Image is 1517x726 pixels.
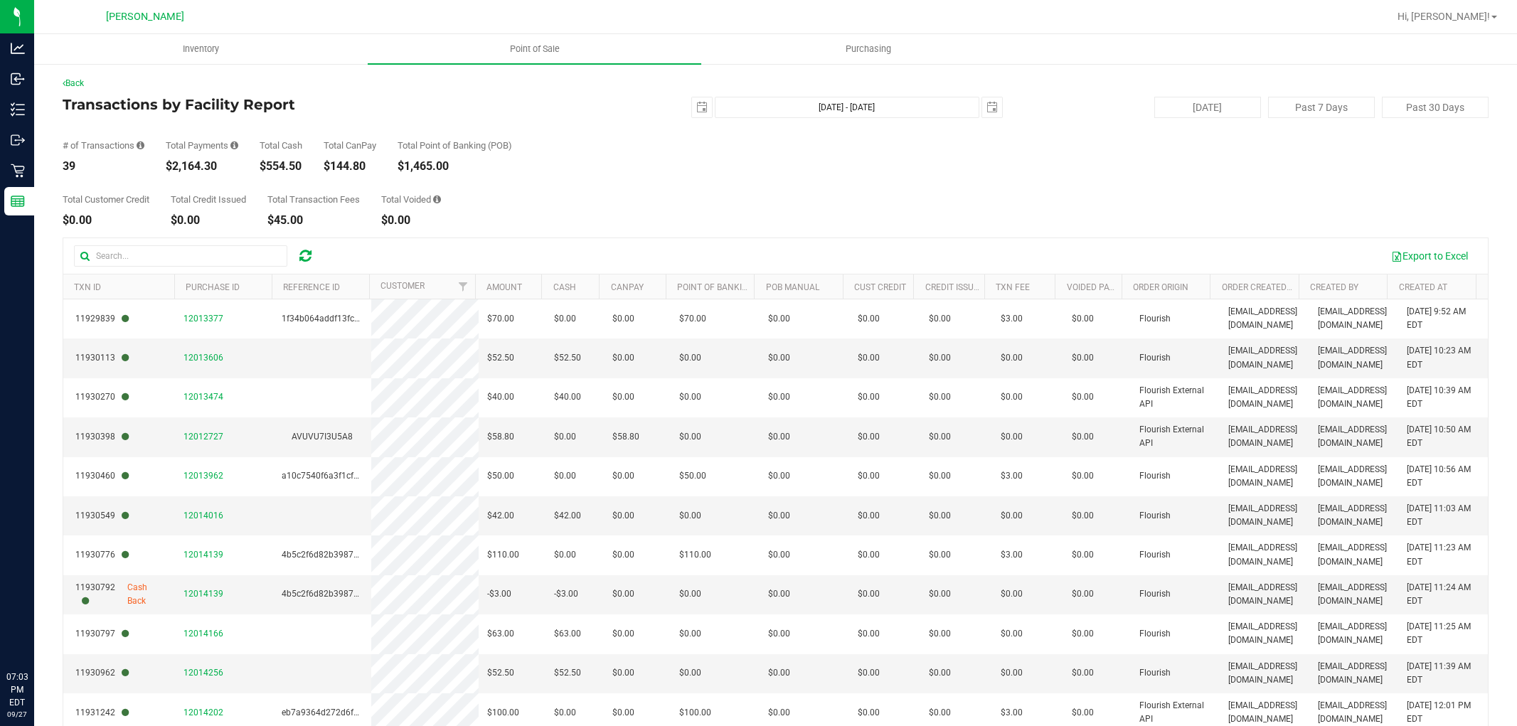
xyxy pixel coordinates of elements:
[1001,351,1023,365] span: $0.00
[858,430,880,444] span: $0.00
[75,627,129,641] span: 11930797
[487,509,514,523] span: $42.00
[1228,423,1301,450] span: [EMAIL_ADDRESS][DOMAIN_NAME]
[858,390,880,404] span: $0.00
[612,390,634,404] span: $0.00
[75,390,129,404] span: 11930270
[452,274,475,299] a: Filter
[768,706,790,720] span: $0.00
[282,314,429,324] span: 1f34b064addf13fc8ea4b2ab3f15b94f
[1228,620,1301,647] span: [EMAIL_ADDRESS][DOMAIN_NAME]
[487,627,514,641] span: $63.00
[1222,282,1299,292] a: Order Created By
[1001,548,1023,562] span: $3.00
[929,666,951,680] span: $0.00
[612,312,634,326] span: $0.00
[487,469,514,483] span: $50.00
[612,351,634,365] span: $0.00
[1310,282,1358,292] a: Created By
[11,102,25,117] inline-svg: Inventory
[11,72,25,86] inline-svg: Inbound
[925,282,984,292] a: Credit Issued
[929,390,951,404] span: $0.00
[1407,423,1479,450] span: [DATE] 10:50 AM EDT
[554,469,576,483] span: $0.00
[283,282,340,292] a: Reference ID
[982,97,1002,117] span: select
[679,666,701,680] span: $0.00
[1318,344,1390,371] span: [EMAIL_ADDRESS][DOMAIN_NAME]
[63,141,144,150] div: # of Transactions
[554,312,576,326] span: $0.00
[612,627,634,641] span: $0.00
[554,430,576,444] span: $0.00
[1228,463,1301,490] span: [EMAIL_ADDRESS][DOMAIN_NAME]
[1072,509,1094,523] span: $0.00
[679,509,701,523] span: $0.00
[183,511,223,521] span: 12014016
[679,548,711,562] span: $110.00
[282,708,432,717] span: eb7a9364d272d6fbe9af20a24af7c0e7
[14,612,57,655] iframe: Resource center
[230,141,238,150] i: Sum of all successful, non-voided payment transaction amounts, excluding tips and transaction fees.
[106,11,184,23] span: [PERSON_NAME]
[1139,509,1171,523] span: Flourish
[858,587,880,601] span: $0.00
[826,43,910,55] span: Purchasing
[1228,344,1301,371] span: [EMAIL_ADDRESS][DOMAIN_NAME]
[166,161,238,172] div: $2,164.30
[324,161,376,172] div: $144.80
[611,282,644,292] a: CanPay
[1139,469,1171,483] span: Flourish
[183,353,223,363] span: 12013606
[380,281,425,291] a: Customer
[1382,244,1477,268] button: Export to Excel
[1001,706,1023,720] span: $3.00
[6,671,28,709] p: 07:03 PM EDT
[11,194,25,208] inline-svg: Reports
[487,548,519,562] span: $110.00
[858,706,880,720] span: $0.00
[679,390,701,404] span: $0.00
[486,282,522,292] a: Amount
[612,430,639,444] span: $58.80
[677,282,778,292] a: Point of Banking (POB)
[929,548,951,562] span: $0.00
[1139,384,1212,411] span: Flourish External API
[554,509,581,523] span: $42.00
[166,141,238,150] div: Total Payments
[1139,627,1171,641] span: Flourish
[183,550,223,560] span: 12014139
[854,282,906,292] a: Cust Credit
[74,282,101,292] a: TXN ID
[1407,699,1479,726] span: [DATE] 12:01 PM EDT
[1228,305,1301,332] span: [EMAIL_ADDRESS][DOMAIN_NAME]
[487,706,519,720] span: $100.00
[186,282,240,292] a: Purchase ID
[398,141,512,150] div: Total Point of Banking (POB)
[554,706,576,720] span: $0.00
[929,587,951,601] span: $0.00
[1072,430,1094,444] span: $0.00
[612,509,634,523] span: $0.00
[858,351,880,365] span: $0.00
[487,390,514,404] span: $40.00
[1001,627,1023,641] span: $0.00
[1139,312,1171,326] span: Flourish
[768,469,790,483] span: $0.00
[1228,541,1301,568] span: [EMAIL_ADDRESS][DOMAIN_NAME]
[1407,305,1479,332] span: [DATE] 9:52 AM EDT
[11,133,25,147] inline-svg: Outbound
[267,195,360,204] div: Total Transaction Fees
[183,629,223,639] span: 12014166
[1139,351,1171,365] span: Flourish
[183,432,223,442] span: 12012727
[282,471,432,481] span: a10c7540f6a3f1cf93ae90d90483570e
[1072,666,1094,680] span: $0.00
[282,550,432,560] span: 4b5c2f6d82b39874cdc341bad5f5f0c6
[1072,390,1094,404] span: $0.00
[183,314,223,324] span: 12013377
[768,430,790,444] span: $0.00
[1318,699,1390,726] span: [EMAIL_ADDRESS][DOMAIN_NAME]
[74,245,287,267] input: Search...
